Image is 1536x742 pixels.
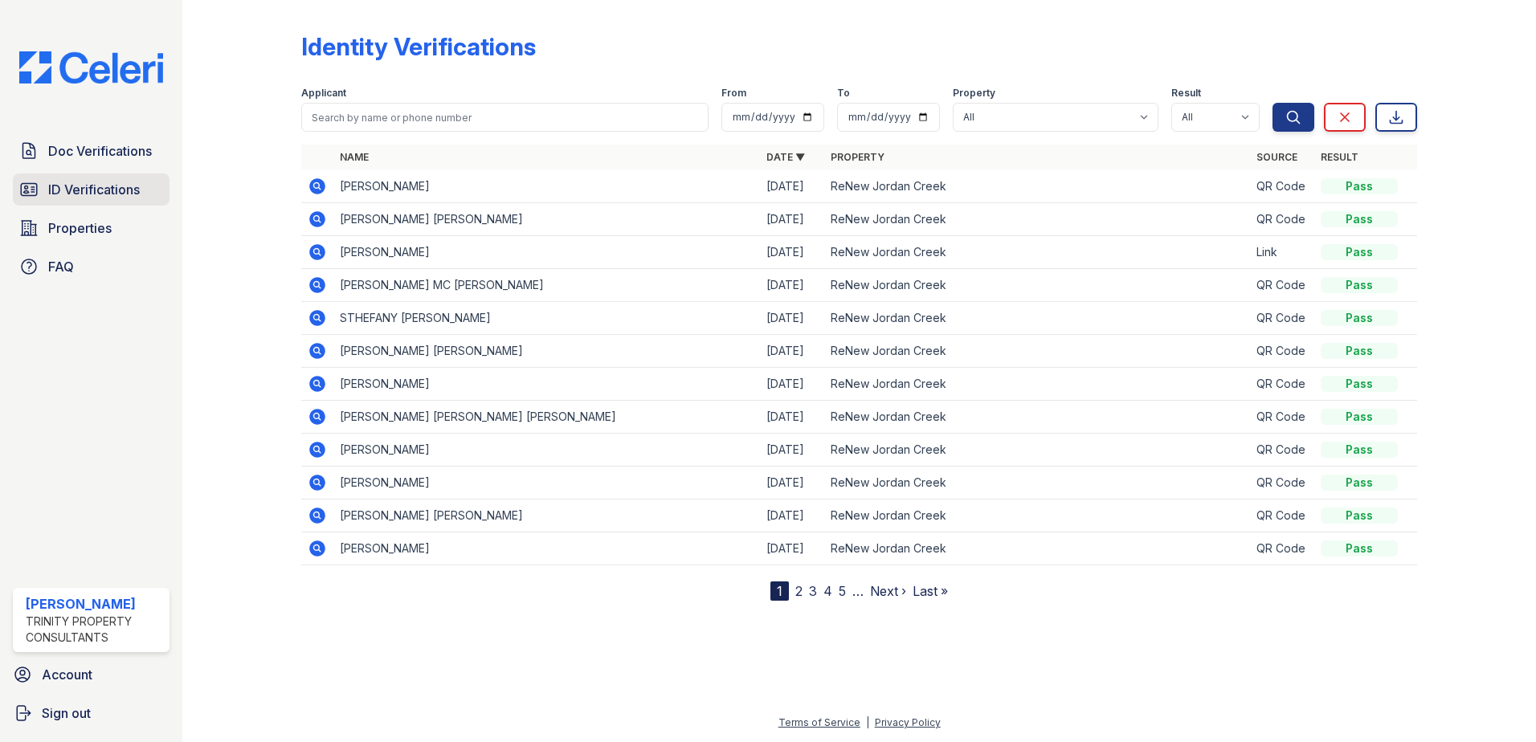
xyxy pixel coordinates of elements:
[42,703,91,723] span: Sign out
[760,203,824,236] td: [DATE]
[1250,434,1314,467] td: QR Code
[1321,178,1398,194] div: Pass
[301,32,536,61] div: Identity Verifications
[824,335,1251,368] td: ReNew Jordan Creek
[760,302,824,335] td: [DATE]
[824,499,1251,532] td: ReNew Jordan Creek
[839,583,846,599] a: 5
[824,236,1251,269] td: ReNew Jordan Creek
[870,583,906,599] a: Next ›
[1321,442,1398,458] div: Pass
[301,103,709,132] input: Search by name or phone number
[333,434,760,467] td: [PERSON_NAME]
[824,170,1251,203] td: ReNew Jordan Creek
[333,236,760,269] td: [PERSON_NAME]
[333,499,760,532] td: [PERSON_NAME] [PERSON_NAME]
[48,218,112,238] span: Properties
[48,180,140,199] span: ID Verifications
[333,467,760,499] td: [PERSON_NAME]
[333,335,760,368] td: [PERSON_NAME] [PERSON_NAME]
[333,368,760,401] td: [PERSON_NAME]
[6,697,176,729] a: Sign out
[1250,269,1314,302] td: QR Code
[866,716,869,728] div: |
[831,151,884,163] a: Property
[824,532,1251,565] td: ReNew Jordan Creek
[875,716,941,728] a: Privacy Policy
[1321,343,1398,359] div: Pass
[1250,335,1314,368] td: QR Code
[852,581,864,601] span: …
[1250,401,1314,434] td: QR Code
[301,87,346,100] label: Applicant
[837,87,850,100] label: To
[13,173,170,206] a: ID Verifications
[333,401,760,434] td: [PERSON_NAME] [PERSON_NAME] [PERSON_NAME]
[913,583,948,599] a: Last »
[1250,170,1314,203] td: QR Code
[42,665,92,684] span: Account
[1256,151,1297,163] a: Source
[1321,508,1398,524] div: Pass
[795,583,803,599] a: 2
[1321,277,1398,293] div: Pass
[760,269,824,302] td: [DATE]
[824,368,1251,401] td: ReNew Jordan Creek
[1250,302,1314,335] td: QR Code
[6,658,176,691] a: Account
[13,212,170,244] a: Properties
[760,401,824,434] td: [DATE]
[760,499,824,532] td: [DATE]
[48,141,152,161] span: Doc Verifications
[721,87,746,100] label: From
[760,170,824,203] td: [DATE]
[1250,368,1314,401] td: QR Code
[1321,211,1398,227] div: Pass
[1171,87,1201,100] label: Result
[1321,244,1398,260] div: Pass
[778,716,860,728] a: Terms of Service
[809,583,817,599] a: 3
[1250,467,1314,499] td: QR Code
[766,151,805,163] a: Date ▼
[340,151,369,163] a: Name
[1250,203,1314,236] td: QR Code
[1321,151,1358,163] a: Result
[824,401,1251,434] td: ReNew Jordan Creek
[824,434,1251,467] td: ReNew Jordan Creek
[1321,540,1398,556] div: Pass
[333,302,760,335] td: STHEFANY [PERSON_NAME]
[760,434,824,467] td: [DATE]
[6,51,176,84] img: CE_Logo_Blue-a8612792a0a2168367f1c8372b55b34899dd931a85d93a1a3d3e32e68fde9ad4.png
[1250,532,1314,565] td: QR Code
[760,532,824,565] td: [DATE]
[1250,499,1314,532] td: QR Code
[760,467,824,499] td: [DATE]
[1321,376,1398,392] div: Pass
[333,203,760,236] td: [PERSON_NAME] [PERSON_NAME]
[953,87,995,100] label: Property
[760,335,824,368] td: [DATE]
[26,614,163,646] div: Trinity Property Consultants
[333,170,760,203] td: [PERSON_NAME]
[1321,475,1398,491] div: Pass
[824,269,1251,302] td: ReNew Jordan Creek
[1250,236,1314,269] td: Link
[26,594,163,614] div: [PERSON_NAME]
[1321,409,1398,425] div: Pass
[770,581,789,601] div: 1
[1321,310,1398,326] div: Pass
[333,532,760,565] td: [PERSON_NAME]
[760,236,824,269] td: [DATE]
[824,302,1251,335] td: ReNew Jordan Creek
[823,583,832,599] a: 4
[824,467,1251,499] td: ReNew Jordan Creek
[760,368,824,401] td: [DATE]
[824,203,1251,236] td: ReNew Jordan Creek
[333,269,760,302] td: [PERSON_NAME] MC [PERSON_NAME]
[13,135,170,167] a: Doc Verifications
[48,257,74,276] span: FAQ
[13,251,170,283] a: FAQ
